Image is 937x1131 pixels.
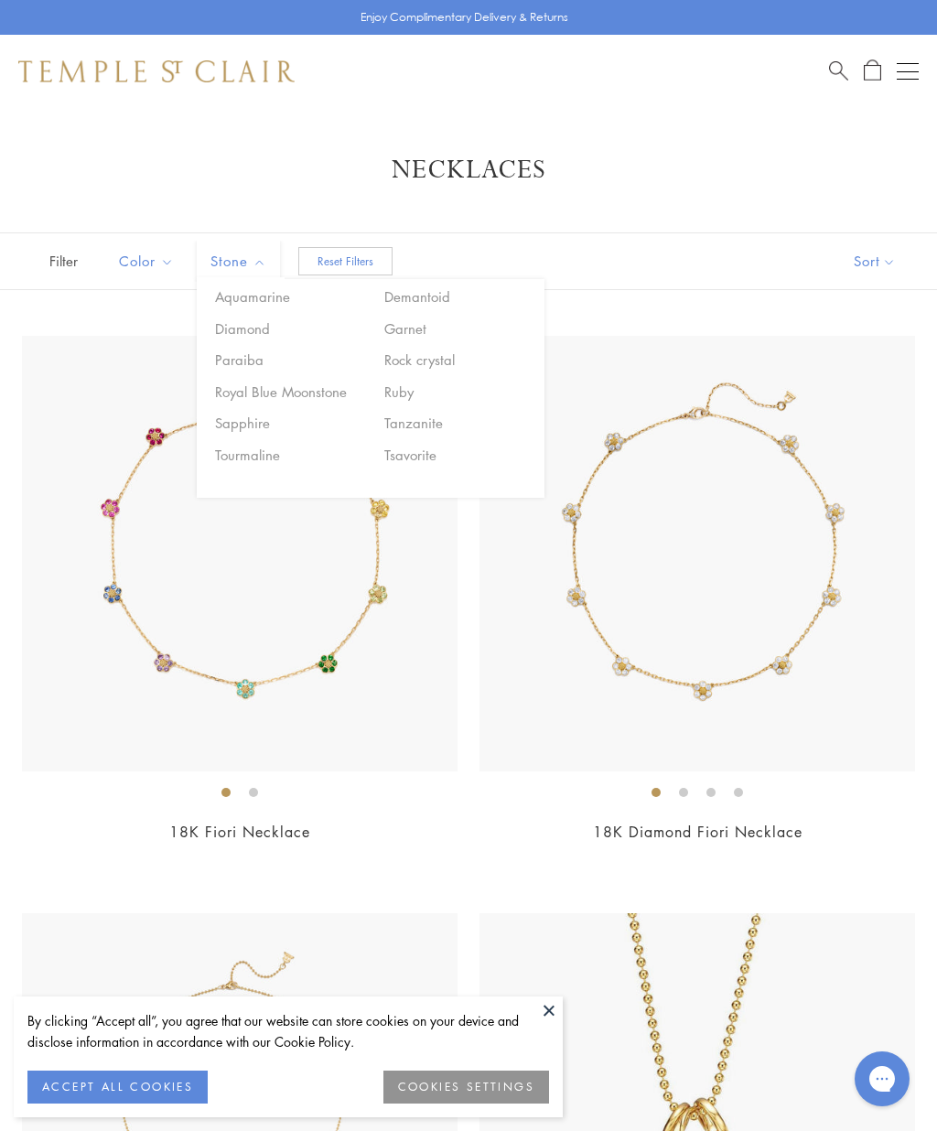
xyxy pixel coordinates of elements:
[593,822,802,842] a: 18K Diamond Fiori Necklace
[864,59,881,82] a: Open Shopping Bag
[813,233,937,289] button: Show sort by
[361,8,568,27] p: Enjoy Complimentary Delivery & Returns
[46,154,891,187] h1: Necklaces
[383,1071,549,1104] button: COOKIES SETTINGS
[897,60,919,82] button: Open navigation
[27,1010,549,1052] div: By clicking “Accept all”, you agree that our website can store cookies on your device and disclos...
[22,336,458,771] img: 18K Fiori Necklace
[479,336,915,771] img: N31810-FIORI
[201,250,280,273] span: Stone
[169,822,310,842] a: 18K Fiori Necklace
[110,250,188,273] span: Color
[105,241,188,282] button: Color
[197,241,280,282] button: Stone
[829,59,848,82] a: Search
[298,247,393,275] button: Reset Filters
[27,1071,208,1104] button: ACCEPT ALL COOKIES
[18,60,295,82] img: Temple St. Clair
[845,1045,919,1113] iframe: Gorgias live chat messenger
